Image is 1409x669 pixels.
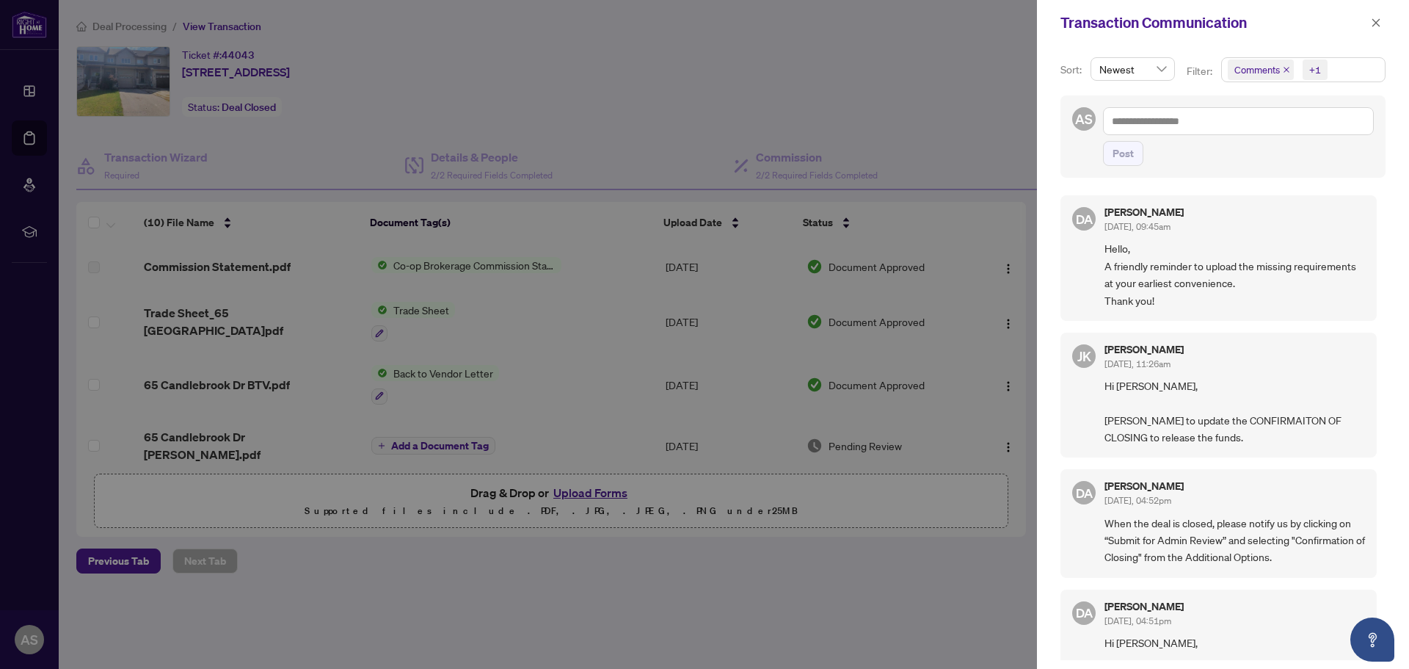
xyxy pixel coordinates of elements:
span: When the deal is closed, please notify us by clicking on “Submit for Admin Review” and selecting ... [1104,515,1365,566]
h5: [PERSON_NAME] [1104,601,1184,612]
span: close [1283,66,1290,73]
p: Sort: [1060,62,1085,78]
span: AS [1075,109,1093,129]
span: DA [1075,209,1093,229]
button: Open asap [1350,618,1394,662]
span: Comments [1234,62,1280,77]
h5: [PERSON_NAME] [1104,207,1184,217]
span: close [1371,18,1381,28]
span: [DATE], 04:51pm [1104,615,1171,626]
span: JK [1077,346,1091,366]
button: Post [1103,141,1143,166]
span: Newest [1099,58,1166,80]
span: Comments [1228,59,1294,80]
span: [DATE], 11:26am [1104,358,1170,369]
span: DA [1075,483,1093,503]
span: [DATE], 04:52pm [1104,495,1171,506]
span: DA [1075,603,1093,623]
h5: [PERSON_NAME] [1104,344,1184,355]
div: Transaction Communication [1060,12,1366,34]
p: Filter: [1187,63,1215,79]
h5: [PERSON_NAME] [1104,481,1184,491]
span: [DATE], 09:45am [1104,221,1170,232]
span: Hello, A friendly reminder to upload the missing requirements at your earliest convenience. Thank... [1104,240,1365,309]
span: Hi [PERSON_NAME], [PERSON_NAME] to update the CONFIRMAITON OF CLOSING to release the funds. [1104,377,1365,446]
div: +1 [1309,62,1321,77]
